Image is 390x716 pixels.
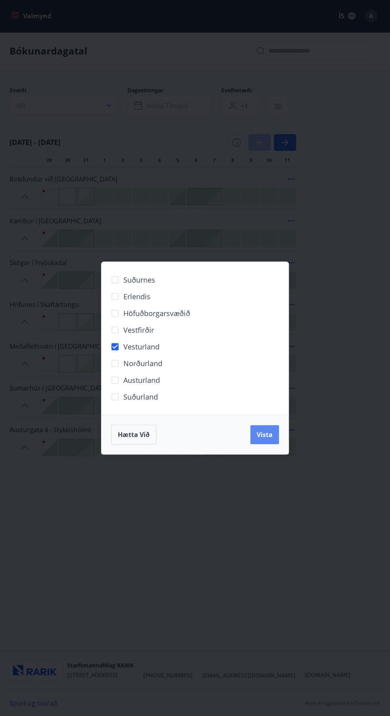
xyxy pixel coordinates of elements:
button: Hætta við [111,425,156,445]
span: Suðurland [123,392,158,402]
span: Vestfirðir [123,325,154,335]
span: Höfuðborgarsvæðið [123,308,190,318]
span: Erlendis [123,291,150,302]
span: Suðurnes [123,275,155,285]
span: Norðurland [123,358,162,369]
button: Vista [250,425,279,444]
span: Austurland [123,375,160,385]
span: Vista [257,430,273,439]
span: Hætta við [118,430,150,439]
span: Vesturland [123,341,160,352]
